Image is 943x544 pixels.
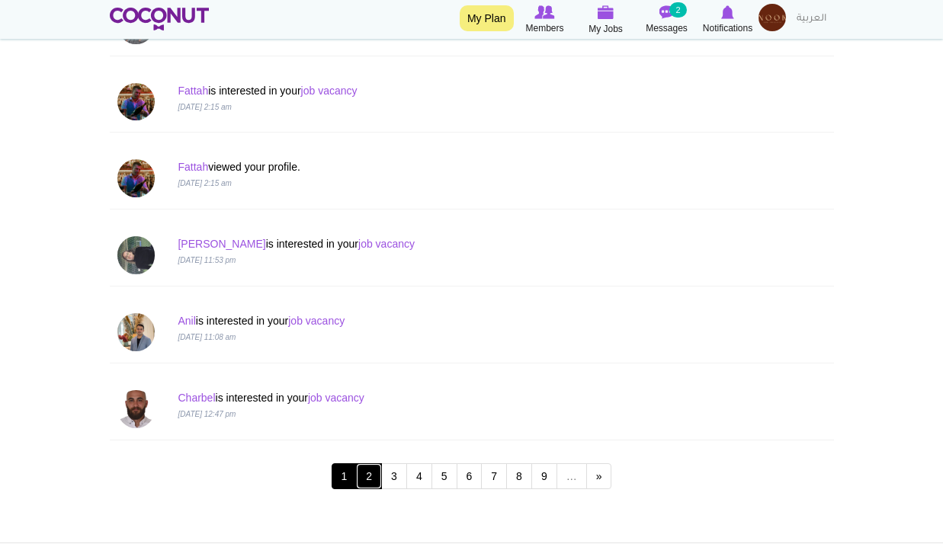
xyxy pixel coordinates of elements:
[721,5,734,19] img: Notifications
[534,5,554,19] img: Browse Members
[178,179,231,187] i: [DATE] 2:15 am
[178,410,236,418] i: [DATE] 12:47 pm
[356,463,382,489] a: 2
[506,463,532,489] a: 8
[646,21,688,36] span: Messages
[178,159,643,174] p: viewed your profile.
[589,21,623,37] span: My Jobs
[460,5,514,31] a: My Plan
[669,2,686,18] small: 2
[525,21,563,36] span: Members
[703,21,752,36] span: Notifications
[178,256,236,264] i: [DATE] 11:53 pm
[178,83,643,98] p: is interested in your
[178,236,643,251] p: is interested in your
[431,463,457,489] a: 5
[698,4,759,36] a: Notifications Notifications
[178,392,215,404] a: Charbel
[358,238,415,250] a: job vacancy
[178,85,208,97] a: Fattah
[598,5,614,19] img: My Jobs
[178,390,643,405] p: is interested in your
[178,103,231,111] i: [DATE] 2:15 am
[481,463,507,489] a: 7
[556,463,587,489] span: …
[457,463,483,489] a: 6
[381,463,407,489] a: 3
[406,463,432,489] a: 4
[586,463,612,489] a: next ›
[178,333,236,341] i: [DATE] 11:08 am
[301,85,358,97] a: job vacancy
[576,4,637,37] a: My Jobs My Jobs
[637,4,698,36] a: Messages Messages 2
[659,5,675,19] img: Messages
[178,238,265,250] a: [PERSON_NAME]
[789,4,834,34] a: العربية
[178,315,195,327] a: Anil
[178,161,208,173] a: Fattah
[531,463,557,489] a: 9
[110,8,210,30] img: Home
[178,313,643,328] p: is interested in your
[308,392,364,404] a: job vacancy
[515,4,576,36] a: Browse Members Members
[332,463,358,489] span: 1
[288,315,345,327] a: job vacancy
